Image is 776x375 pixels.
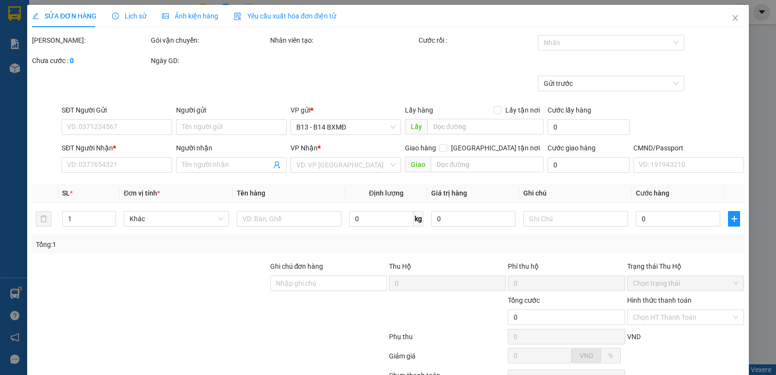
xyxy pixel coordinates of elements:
div: SĐT Người Gửi [62,105,172,115]
b: 0 [70,57,74,65]
span: VND [580,352,593,359]
span: B13 - B14 BXMĐ [296,120,395,134]
span: Giao [405,157,431,172]
label: Hình thức thanh toán [627,296,692,304]
button: plus [728,211,740,227]
span: Định lượng [369,189,404,197]
span: SL [62,189,70,197]
span: Chọn trạng thái [633,276,738,291]
span: Tổng cước [508,296,540,304]
div: Phí thu hộ [508,261,625,276]
span: edit [32,13,39,19]
div: VP gửi [291,105,401,115]
button: Close [722,5,749,32]
div: Ngày GD: [151,55,268,66]
input: Ghi Chú [523,211,628,227]
div: Cước rồi : [419,35,535,46]
span: Lấy hàng [405,106,433,114]
span: Yêu cầu xuất hóa đơn điện tử [234,12,336,20]
span: Ảnh kiện hàng [162,12,218,20]
span: user-add [273,161,281,169]
div: Nhân viên tạo: [270,35,417,46]
span: clock-circle [112,13,119,19]
input: Cước giao hàng [548,157,630,173]
span: % [608,352,613,359]
label: Cước lấy hàng [548,106,591,114]
label: Cước giao hàng [548,144,596,152]
div: CMND/Passport [633,143,744,153]
span: Lấy [405,119,427,134]
span: Giao hàng [405,144,436,152]
span: Đơn vị tính [124,189,160,197]
input: Ghi chú đơn hàng [270,276,387,291]
div: [PERSON_NAME]: [32,35,149,46]
span: Cước hàng [636,189,669,197]
span: Thu Hộ [389,262,411,270]
div: Gói vận chuyển: [151,35,268,46]
input: Cước lấy hàng [548,119,630,135]
div: Người gửi [176,105,287,115]
span: picture [162,13,169,19]
div: Phụ thu [388,331,507,348]
span: Gửi trước [544,76,679,91]
input: VD: Bàn, Ghế [237,211,341,227]
span: SỬA ĐƠN HÀNG [32,12,97,20]
span: close [731,14,739,22]
input: Dọc đường [431,157,544,172]
span: [GEOGRAPHIC_DATA] tận nơi [447,143,544,153]
span: Lấy tận nơi [501,105,544,115]
img: icon [234,13,242,20]
span: plus [728,215,740,223]
span: VP Nhận [291,144,318,152]
th: Ghi chú [519,184,632,203]
span: Giá trị hàng [431,189,467,197]
input: Dọc đường [427,119,544,134]
div: Người nhận [176,143,287,153]
span: kg [414,211,423,227]
div: Tổng: 1 [36,239,300,250]
div: Chưa cước : [32,55,149,66]
span: VND [627,333,641,341]
span: Lịch sử [112,12,146,20]
div: Trạng thái Thu Hộ [627,261,744,272]
label: Ghi chú đơn hàng [270,262,323,270]
div: Giảm giá [388,351,507,368]
div: SĐT Người Nhận [62,143,172,153]
button: delete [36,211,51,227]
span: Tên hàng [237,189,265,197]
span: Khác [129,212,223,226]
